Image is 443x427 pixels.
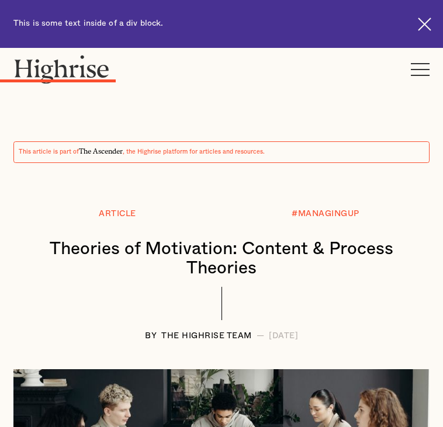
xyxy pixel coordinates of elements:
h1: Theories of Motivation: Content & Process Theories [25,239,418,278]
span: This article is part of [19,149,79,155]
div: Article [99,210,136,218]
span: , the Highrise platform for articles and resources. [123,149,265,155]
div: — [257,332,265,341]
div: BY [145,332,157,341]
span: The Ascender [79,145,123,154]
div: [DATE] [269,332,298,341]
img: Highrise logo [13,55,110,84]
div: The Highrise Team [161,332,252,341]
div: #MANAGINGUP [292,210,359,218]
img: Cross icon [418,18,431,31]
